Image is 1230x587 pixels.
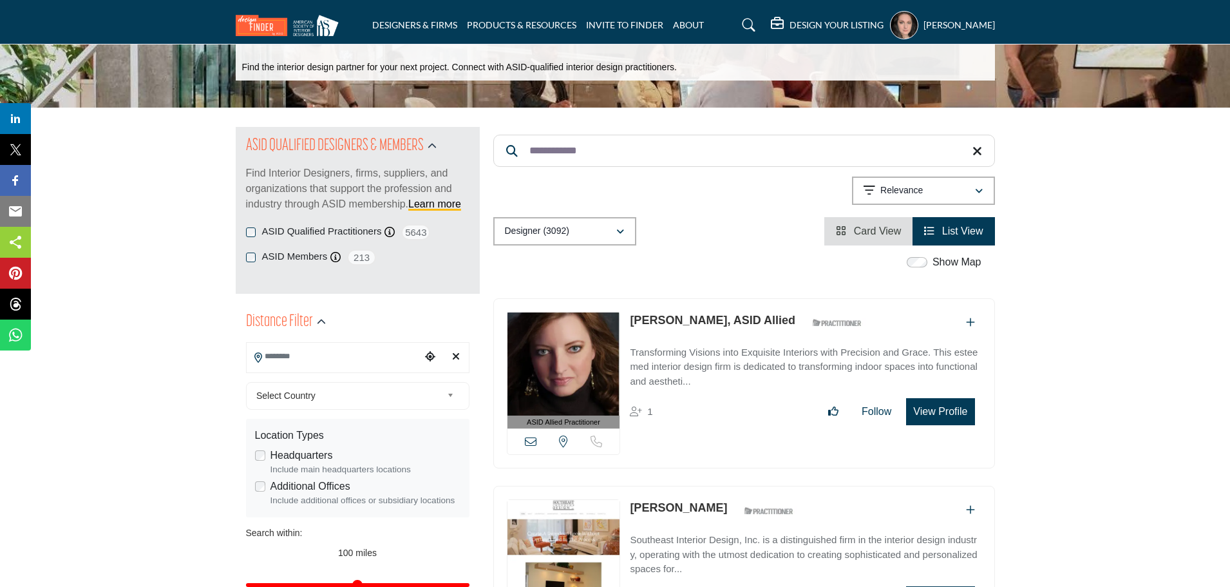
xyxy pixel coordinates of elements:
[372,19,457,30] a: DESIGNERS & FIRMS
[630,338,981,389] a: Transforming Visions into Exquisite Interiors with Precision and Grace. This esteemed interior de...
[890,11,918,39] button: Show hide supplier dropdown
[247,344,421,369] input: Search Location
[966,505,975,515] a: Add To List
[630,499,727,517] p: JoAnn Munro
[808,315,866,331] img: ASID Qualified Practitioners Badge Icon
[246,166,469,212] p: Find Interior Designers, firms, suppliers, and organizations that support the profession and indu...
[630,501,727,514] a: [PERSON_NAME]
[630,533,981,577] p: Southeast Interior Design, Inc. is a distinguished firm in the interior design industry, operatin...
[820,399,847,425] button: Like listing
[505,225,569,238] p: Designer (3092)
[255,428,460,443] div: Location Types
[446,343,466,371] div: Clear search location
[246,135,424,158] h2: ASID QUALIFIED DESIGNERS & MEMBERS
[270,463,460,476] div: Include main headquarters locations
[771,17,884,33] div: DESIGN YOUR LISTING
[246,227,256,237] input: ASID Qualified Practitioners checkbox
[246,253,256,262] input: ASID Members checkbox
[242,61,677,74] p: Find the interior design partner for your next project. Connect with ASID-qualified interior desi...
[270,494,460,507] div: Include additional offices or subsidiary locations
[630,312,795,329] p: Joann Alston, ASID Allied
[401,224,430,240] span: 5643
[630,404,652,419] div: Followers
[493,217,636,245] button: Designer (3092)
[913,217,994,245] li: List View
[790,19,884,31] h5: DESIGN YOUR LISTING
[932,255,981,270] label: Show Map
[338,548,377,558] span: 100 miles
[630,525,981,577] a: Southeast Interior Design, Inc. is a distinguished firm in the interior design industry, operatin...
[408,198,461,209] a: Learn more
[586,19,663,30] a: INVITE TO FINDER
[647,406,652,417] span: 1
[673,19,704,30] a: ABOUT
[923,19,995,32] h5: [PERSON_NAME]
[270,448,333,463] label: Headquarters
[270,479,350,494] label: Additional Offices
[262,249,328,264] label: ASID Members
[630,345,981,389] p: Transforming Visions into Exquisite Interiors with Precision and Grace. This esteemed interior de...
[493,135,995,167] input: Search Keyword
[739,503,797,519] img: ASID Qualified Practitioners Badge Icon
[630,314,795,327] a: [PERSON_NAME], ASID Allied
[347,249,376,265] span: 213
[854,226,902,236] span: Card View
[824,217,913,245] li: Card View
[836,226,901,236] a: View Card
[246,526,469,540] div: Search within:
[730,15,764,35] a: Search
[966,317,975,328] a: Add To List
[246,311,313,334] h2: Distance Filter
[507,313,620,429] a: ASID Allied Practitioner
[852,177,995,205] button: Relevance
[906,398,974,425] button: View Profile
[853,399,900,425] button: Follow
[421,343,440,371] div: Choose your current location
[256,388,442,403] span: Select Country
[236,15,345,36] img: Site Logo
[527,417,600,428] span: ASID Allied Practitioner
[467,19,576,30] a: PRODUCTS & RESOURCES
[507,313,620,416] img: Joann Alston, ASID Allied
[880,184,923,197] p: Relevance
[262,224,382,239] label: ASID Qualified Practitioners
[942,226,983,236] span: List View
[924,226,983,236] a: View List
